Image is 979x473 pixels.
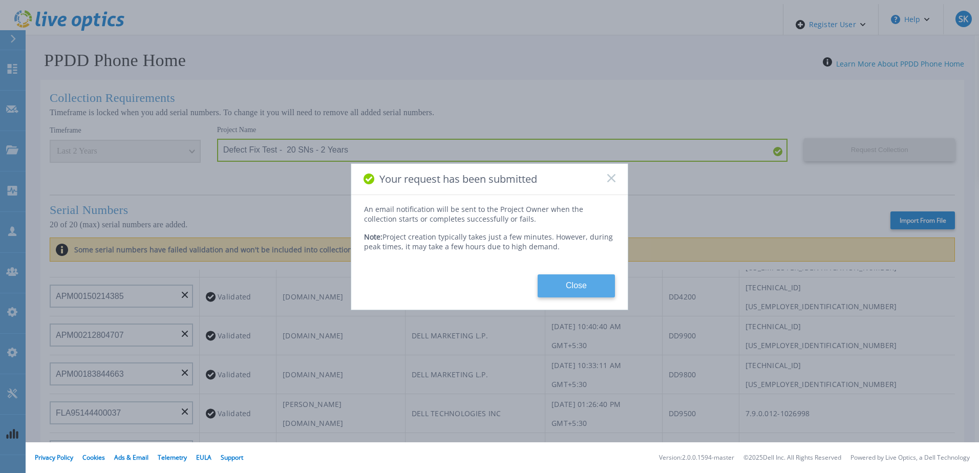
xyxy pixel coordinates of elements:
li: Powered by Live Optics, a Dell Technology [850,455,970,461]
a: Privacy Policy [35,453,73,462]
a: Telemetry [158,453,187,462]
span: Your request has been submitted [379,172,537,186]
a: Support [221,453,243,462]
a: Cookies [82,453,105,462]
span: Note: [364,232,382,242]
div: Project creation typically takes just a few minutes. However, during peak times, it may take a fe... [364,224,615,251]
a: EULA [196,453,211,462]
li: © 2025 Dell Inc. All Rights Reserved [743,455,841,461]
a: Ads & Email [114,453,148,462]
div: An email notification will be sent to the Project Owner when the collection starts or completes s... [364,204,615,224]
li: Version: 2.0.0.1594-master [659,455,734,461]
button: Close [538,274,615,297]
